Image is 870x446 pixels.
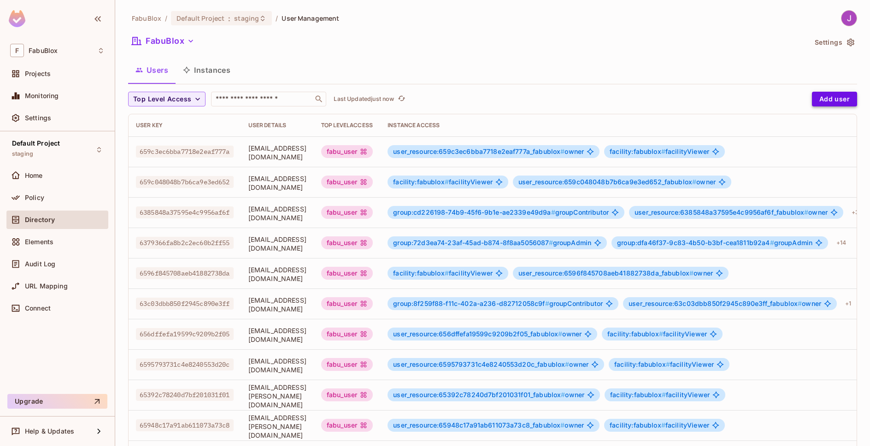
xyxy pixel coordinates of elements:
[841,11,857,26] img: Jack Muller
[136,358,234,370] span: 6595793731c4e8240553d20c
[282,14,339,23] span: User Management
[394,94,407,105] span: Click to refresh data
[692,178,696,186] span: #
[10,44,24,57] span: F
[25,428,74,435] span: Help & Updates
[248,174,306,192] span: [EMAIL_ADDRESS][DOMAIN_NAME]
[848,205,863,220] div: + 3
[136,176,234,188] span: 659c048048b7b6ca9e3ed652
[610,148,709,155] span: facilityViewer
[812,92,857,106] button: Add user
[635,209,828,216] span: owner
[393,391,584,399] span: owner
[393,330,582,338] span: owner
[25,238,53,246] span: Elements
[833,235,850,250] div: + 14
[610,391,666,399] span: facility:fabublox
[132,14,161,23] span: the active workspace
[12,150,33,158] span: staging
[811,35,857,50] button: Settings
[25,114,51,122] span: Settings
[334,95,394,103] p: Last Updated just now
[321,236,373,249] div: fabu_user
[560,421,564,429] span: #
[321,206,373,219] div: fabu_user
[165,14,167,23] li: /
[614,361,714,368] span: facilityViewer
[25,70,51,77] span: Projects
[136,146,234,158] span: 659c3ec6bba7718e2eaf777a
[607,330,707,338] span: facilityViewer
[136,237,234,249] span: 6379366fa8b2c2ec60b2ff55
[25,194,44,201] span: Policy
[393,360,569,368] span: user_resource:6595793731c4e8240553d20c_fabublox
[661,421,665,429] span: #
[804,208,808,216] span: #
[629,299,802,307] span: user_resource:63c03dbb850f2945c890e3ff_fabublox
[393,299,549,307] span: group:8f259f88-f11c-402a-a236-d82712058c9f
[393,178,449,186] span: facility:fabublox
[25,216,55,223] span: Directory
[176,59,238,82] button: Instances
[614,360,670,368] span: facility:fabublox
[393,178,493,186] span: facilityViewer
[136,419,234,431] span: 65948c17a91ab611073a73c8
[393,421,564,429] span: user_resource:65948c17a91ab611073a73c8_fabublox
[393,330,562,338] span: user_resource:656dffefa19599c9209b2f05_fabublox
[7,394,107,409] button: Upgrade
[248,235,306,252] span: [EMAIL_ADDRESS][DOMAIN_NAME]
[393,422,584,429] span: owner
[248,413,306,440] span: [EMAIL_ADDRESS][PERSON_NAME][DOMAIN_NAME]
[551,208,555,216] span: #
[549,239,553,246] span: #
[393,361,588,368] span: owner
[133,94,191,105] span: Top Level Access
[321,176,373,188] div: fabu_user
[25,282,68,290] span: URL Mapping
[558,330,562,338] span: #
[518,269,694,277] span: user_resource:6596f845708aeb41882738da_fabublox
[659,330,663,338] span: #
[396,94,407,105] button: refresh
[610,147,665,155] span: facility:fabublox
[393,147,564,155] span: user_resource:659c3ec6bba7718e2eaf777a_fabublox
[398,94,406,104] span: refresh
[661,147,665,155] span: #
[276,14,278,23] li: /
[393,270,493,277] span: facilityViewer
[321,328,373,340] div: fabu_user
[248,265,306,283] span: [EMAIL_ADDRESS][DOMAIN_NAME]
[248,326,306,344] span: [EMAIL_ADDRESS][DOMAIN_NAME]
[635,208,808,216] span: user_resource:6385848a37595e4c9956af6f_fabublox
[662,391,666,399] span: #
[321,145,373,158] div: fabu_user
[321,297,373,310] div: fabu_user
[518,178,716,186] span: owner
[388,122,864,129] div: Instance Access
[136,206,234,218] span: 6385848a37595e4c9956af6f
[248,296,306,313] span: [EMAIL_ADDRESS][DOMAIN_NAME]
[610,421,665,429] span: facility:fabublox
[445,269,449,277] span: #
[136,122,234,129] div: User Key
[12,140,60,147] span: Default Project
[248,205,306,222] span: [EMAIL_ADDRESS][DOMAIN_NAME]
[248,144,306,161] span: [EMAIL_ADDRESS][DOMAIN_NAME]
[25,305,51,312] span: Connect
[9,10,25,27] img: SReyMgAAAABJRU5ErkJggg==
[841,296,855,311] div: + 1
[25,172,43,179] span: Home
[393,269,449,277] span: facility:fabublox
[518,270,713,277] span: owner
[607,330,663,338] span: facility:fabublox
[629,300,821,307] span: owner
[445,178,449,186] span: #
[798,299,802,307] span: #
[136,298,234,310] span: 63c03dbb850f2945c890e3ff
[770,239,774,246] span: #
[617,239,774,246] span: group:dfa46f37-9c83-4b50-b3bf-cea1811b92a4
[321,267,373,280] div: fabu_user
[128,34,198,48] button: FabuBlox
[393,391,565,399] span: user_resource:65392c78240d7bf201031f01_fabublox
[128,92,206,106] button: Top Level Access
